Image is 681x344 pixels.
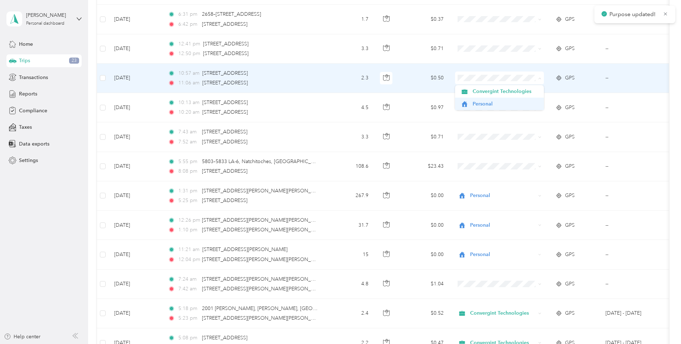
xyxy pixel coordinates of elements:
span: [STREET_ADDRESS][PERSON_NAME][PERSON_NAME] [202,315,327,321]
span: 7:43 am [178,128,199,136]
span: 2001 [PERSON_NAME], [PERSON_NAME], [GEOGRAPHIC_DATA] [202,305,352,311]
span: 7:42 am [178,285,199,293]
td: [DATE] [108,34,162,64]
td: $0.71 [399,34,449,64]
span: GPS [565,74,575,82]
span: [STREET_ADDRESS] [202,139,247,145]
td: -- [600,93,665,122]
td: 4.8 [327,270,374,299]
span: 5:08 pm [178,334,199,342]
iframe: Everlance-gr Chat Button Frame [641,304,681,344]
td: 15 [327,240,374,269]
span: GPS [565,192,575,200]
td: Aug 1 - 31, 2025 [600,299,665,328]
span: 12:26 pm [178,216,199,224]
span: [STREET_ADDRESS][PERSON_NAME][PERSON_NAME] [202,286,327,292]
td: $1.04 [399,270,449,299]
span: Personal [470,192,536,200]
span: 10:13 am [178,99,199,107]
span: 7:24 am [178,275,199,283]
span: GPS [565,280,575,288]
span: 10:57 am [178,69,199,77]
span: 8:08 pm [178,167,199,175]
span: [STREET_ADDRESS][PERSON_NAME][PERSON_NAME] [202,276,327,282]
td: -- [600,181,665,211]
td: -- [600,64,665,93]
td: $0.71 [399,122,449,152]
td: $0.00 [399,181,449,211]
span: Settings [19,157,38,164]
td: [DATE] [108,270,162,299]
span: [STREET_ADDRESS] [202,129,247,135]
span: 1:31 pm [178,187,199,195]
span: 7:52 am [178,138,199,146]
span: Transactions [19,74,48,81]
td: $0.50 [399,64,449,93]
span: [STREET_ADDRESS] [202,21,247,27]
td: -- [600,240,665,269]
td: -- [600,152,665,181]
span: GPS [565,162,575,170]
span: GPS [565,15,575,23]
span: 5:55 pm [178,158,199,166]
td: 3.3 [327,34,374,64]
td: 3.3 [327,122,374,152]
span: Taxes [19,123,32,131]
span: 5:25 pm [178,197,199,205]
td: 31.7 [327,211,374,240]
span: GPS [565,104,575,112]
td: 267.9 [327,181,374,211]
div: Personal dashboard [26,21,64,26]
td: 2.4 [327,299,374,328]
td: [DATE] [108,93,162,122]
span: 5803–5833 LA-6, Natchitoches, [GEOGRAPHIC_DATA] [202,158,325,164]
span: GPS [565,251,575,259]
span: [STREET_ADDRESS] [203,50,248,56]
p: Purpose updated! [609,10,657,19]
td: [DATE] [108,122,162,152]
span: 11:06 am [178,79,199,87]
td: -- [600,270,665,299]
span: [STREET_ADDRESS][PERSON_NAME][PERSON_NAME] [202,217,327,223]
td: 1.7 [327,5,374,34]
span: [STREET_ADDRESS] [202,335,247,341]
span: 2658–[STREET_ADDRESS] [202,11,261,17]
td: [DATE] [108,211,162,240]
span: 1:10 pm [178,226,199,234]
td: $0.00 [399,240,449,269]
td: [DATE] [108,240,162,269]
span: 12:41 pm [178,40,200,48]
td: [DATE] [108,64,162,93]
td: [DATE] [108,5,162,34]
span: 11:21 am [178,246,199,254]
td: -- [600,211,665,240]
span: [STREET_ADDRESS] [203,41,248,47]
span: 10:20 am [178,108,199,116]
div: [PERSON_NAME] [26,11,71,19]
span: GPS [565,133,575,141]
span: GPS [565,221,575,229]
span: Compliance [19,107,47,114]
button: Help center [4,333,40,340]
span: [STREET_ADDRESS] [202,197,247,203]
span: [STREET_ADDRESS][PERSON_NAME][PERSON_NAME] [202,256,327,262]
span: GPS [565,45,575,53]
span: 6:31 pm [178,10,199,18]
span: [STREET_ADDRESS][PERSON_NAME][PERSON_NAME] [202,188,327,194]
td: -- [600,34,665,64]
span: Convergint Technologies [473,88,539,95]
span: Reports [19,90,37,98]
td: -- [600,122,665,152]
span: Home [19,40,33,48]
span: [STREET_ADDRESS] [202,168,247,174]
span: 5:23 pm [178,314,199,322]
td: -- [600,5,665,34]
span: Personal [470,221,536,229]
span: 12:04 pm [178,256,199,264]
span: [STREET_ADDRESS] [202,70,248,76]
td: 108.6 [327,152,374,181]
span: Trips [19,57,30,64]
td: 4.5 [327,93,374,122]
span: Convergint Technologies [470,309,536,317]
